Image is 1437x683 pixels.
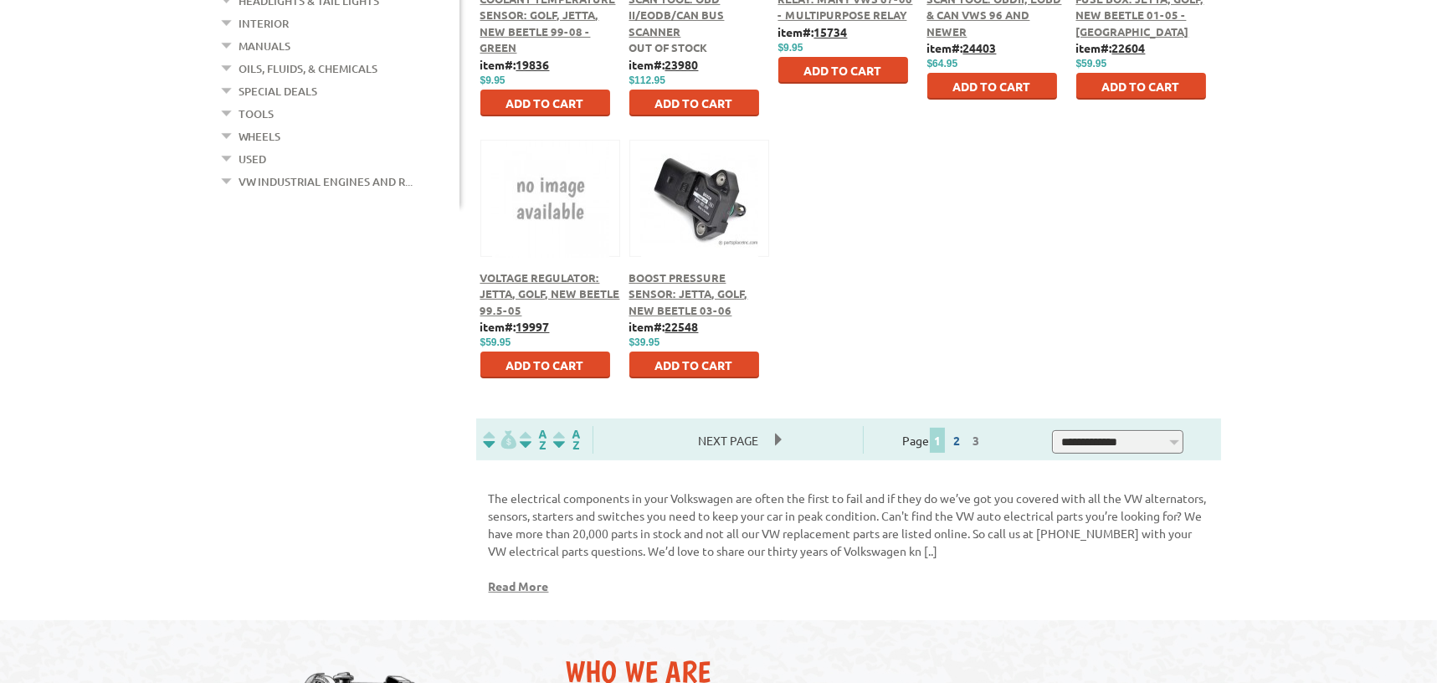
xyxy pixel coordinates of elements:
a: Boost Pressure Sensor: Jetta, Golf, New Beetle 03-06 [629,270,748,317]
button: Add to Cart [480,352,610,378]
a: Oils, Fluids, & Chemicals [239,58,378,80]
a: Manuals [239,35,291,57]
b: item#: [480,57,550,72]
a: Special Deals [239,80,318,102]
img: Sort by Sales Rank [550,430,583,449]
a: VW Industrial Engines and R... [239,171,413,193]
b: item#: [629,319,699,334]
span: $112.95 [629,74,665,86]
span: $39.95 [629,336,660,348]
p: The electrical components in your Volkswagen are often the first to fail and if they do we’ve got... [489,490,1209,560]
span: $9.95 [778,42,803,54]
a: Voltage Regulator: Jetta, Golf, New Beetle 99.5-05 [480,270,620,317]
a: 3 [968,433,983,448]
button: Add to Cart [629,90,759,116]
u: 15734 [814,24,848,39]
div: Page [863,426,1023,454]
span: $59.95 [480,336,511,348]
u: 24403 [963,40,997,55]
span: Next Page [681,428,775,453]
span: Add to Cart [804,63,882,78]
span: Add to Cart [506,95,584,110]
span: Out of stock [629,40,708,54]
span: Add to Cart [506,357,584,372]
a: Tools [239,103,275,125]
b: item#: [480,319,550,334]
u: 22604 [1112,40,1146,55]
b: item#: [629,57,699,72]
a: Interior [239,13,290,34]
a: Read More [489,578,549,593]
a: Next Page [681,433,775,448]
b: item#: [927,40,997,55]
button: Add to Cart [629,352,759,378]
span: Add to Cart [953,79,1031,94]
button: Add to Cart [480,90,610,116]
b: item#: [1076,40,1146,55]
span: Add to Cart [655,357,733,372]
button: Add to Cart [927,73,1057,100]
u: 22548 [665,319,699,334]
a: 2 [949,433,964,448]
span: $59.95 [1076,58,1107,69]
a: Used [239,148,267,170]
img: filterpricelow.svg [483,430,516,449]
u: 23980 [665,57,699,72]
u: 19997 [516,319,550,334]
u: 19836 [516,57,550,72]
span: $9.95 [480,74,506,86]
span: Add to Cart [655,95,733,110]
a: Wheels [239,126,281,147]
button: Add to Cart [1076,73,1206,100]
span: $64.95 [927,58,958,69]
span: Add to Cart [1102,79,1180,94]
b: item#: [778,24,848,39]
button: Add to Cart [778,57,908,84]
img: Sort by Headline [516,430,550,449]
span: 1 [930,428,945,453]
